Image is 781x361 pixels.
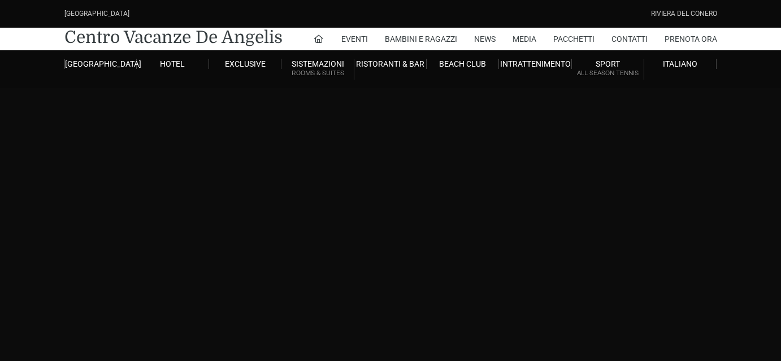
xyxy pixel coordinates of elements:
[499,59,571,69] a: Intrattenimento
[572,68,644,79] small: All Season Tennis
[385,28,457,50] a: Bambini e Ragazzi
[281,68,353,79] small: Rooms & Suites
[341,28,368,50] a: Eventi
[644,59,717,69] a: Italiano
[281,59,354,80] a: SistemazioniRooms & Suites
[651,8,717,19] div: Riviera Del Conero
[553,28,595,50] a: Pacchetti
[64,8,129,19] div: [GEOGRAPHIC_DATA]
[513,28,536,50] a: Media
[64,26,283,49] a: Centro Vacanze De Angelis
[64,59,137,69] a: [GEOGRAPHIC_DATA]
[611,28,648,50] a: Contatti
[572,59,644,80] a: SportAll Season Tennis
[137,59,209,69] a: Hotel
[427,59,499,69] a: Beach Club
[663,59,697,68] span: Italiano
[474,28,496,50] a: News
[665,28,717,50] a: Prenota Ora
[209,59,281,69] a: Exclusive
[354,59,427,69] a: Ristoranti & Bar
